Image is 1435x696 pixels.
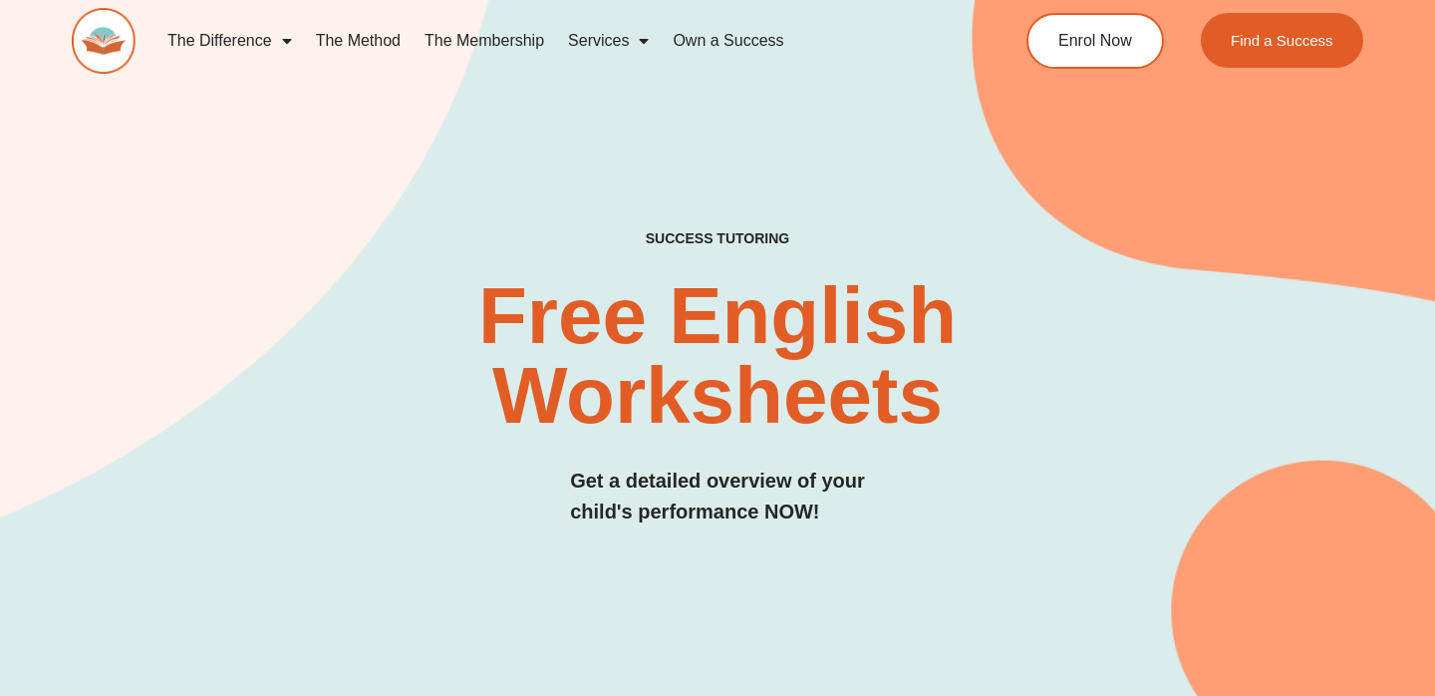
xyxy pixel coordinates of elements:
[155,18,953,64] nav: Menu
[291,276,1143,436] h2: Free English Worksheets​
[570,466,865,527] h3: Get a detailed overview of your child's performance NOW!
[1026,13,1164,69] a: Enrol Now
[1058,33,1132,49] span: Enrol Now
[556,18,661,64] a: Services
[1231,33,1333,48] span: Find a Success
[1201,13,1363,68] a: Find a Success
[413,18,556,64] a: The Membership
[526,230,909,247] h4: SUCCESS TUTORING​
[155,18,304,64] a: The Difference
[661,18,795,64] a: Own a Success
[304,18,413,64] a: The Method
